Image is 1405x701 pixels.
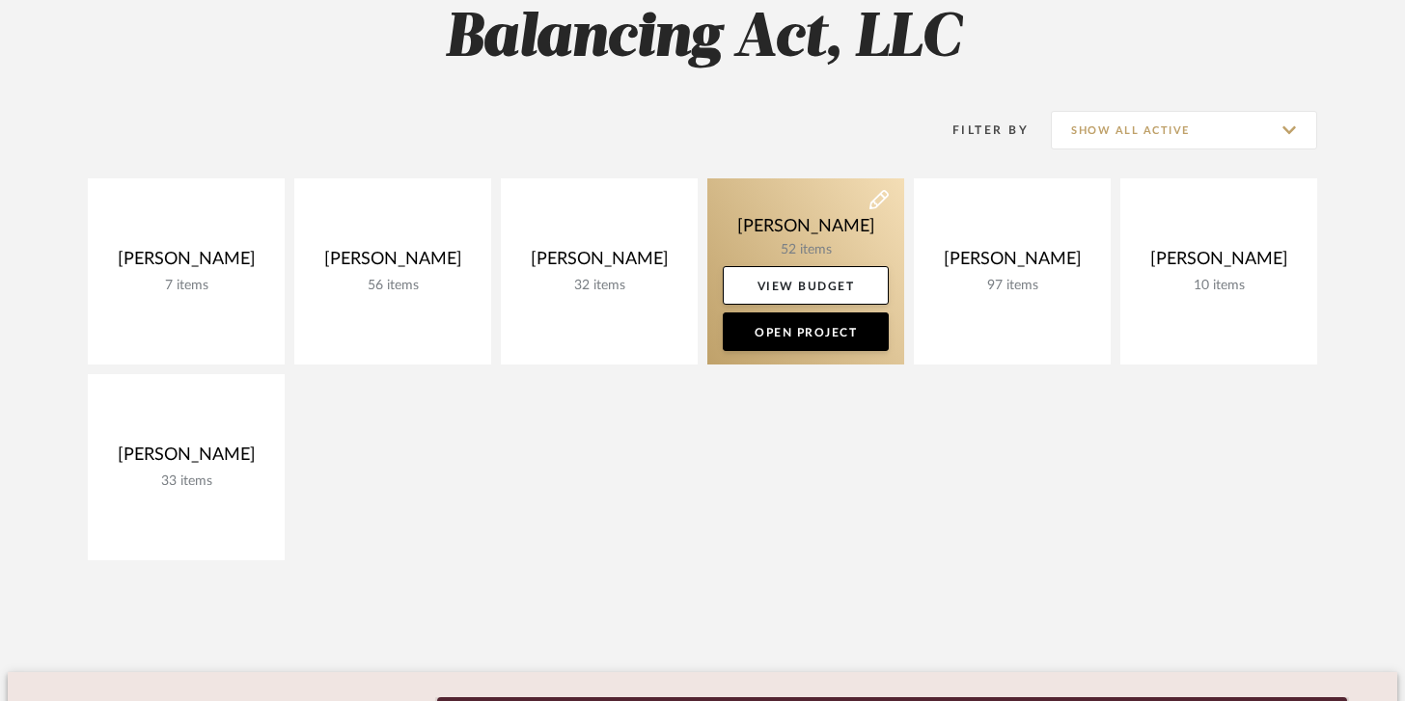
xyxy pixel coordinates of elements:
a: View Budget [723,266,889,305]
a: Open Project [723,312,889,351]
div: 7 items [103,278,269,294]
div: 32 items [516,278,682,294]
div: 97 items [929,278,1095,294]
div: 10 items [1136,278,1302,294]
h2: Balancing Act, LLC [8,3,1397,75]
div: 56 items [310,278,476,294]
div: [PERSON_NAME] [516,249,682,278]
div: [PERSON_NAME] [103,445,269,473]
div: [PERSON_NAME] [929,249,1095,278]
div: [PERSON_NAME] [103,249,269,278]
div: 33 items [103,473,269,490]
div: [PERSON_NAME] [1136,249,1302,278]
div: [PERSON_NAME] [310,249,476,278]
div: Filter By [927,121,1029,140]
